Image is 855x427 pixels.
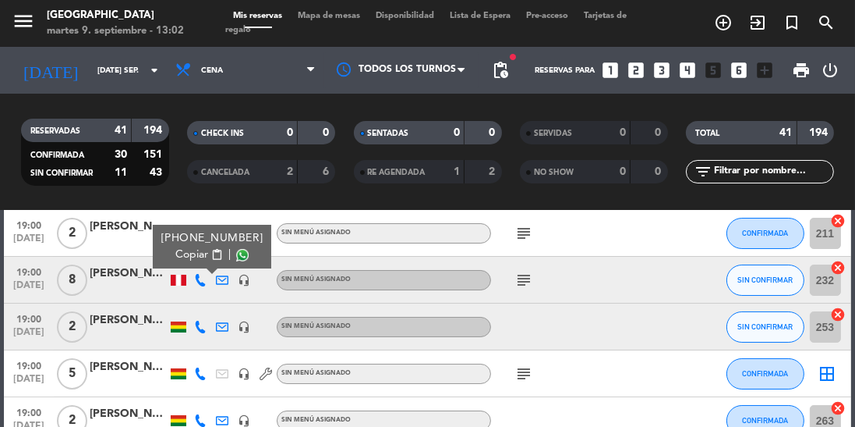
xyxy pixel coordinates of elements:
strong: 0 [323,127,332,138]
strong: 0 [287,127,293,138]
span: 5 [57,358,87,390]
span: content_paste [211,249,223,261]
div: [PERSON_NAME] [90,265,168,283]
strong: 2 [489,166,498,177]
span: 19:00 [9,403,48,421]
span: [DATE] [9,280,48,298]
span: SENTADAS [368,130,409,137]
span: CONFIRMADA [742,369,788,378]
span: NO SHOW [534,169,574,176]
i: subject [514,271,533,290]
i: border_all [818,365,837,383]
span: Sin menú asignado [281,276,351,283]
i: power_settings_new [821,61,839,80]
span: 19:00 [9,215,48,233]
i: looks_5 [703,60,723,80]
button: SIN CONFIRMAR [726,265,804,296]
i: cancel [831,307,846,322]
i: looks_6 [729,60,749,80]
div: martes 9. septiembre - 13:02 [47,23,184,39]
span: Sin menú asignado [281,417,351,423]
span: Disponibilidad [368,12,442,20]
i: add_box [754,60,775,80]
input: Filtrar por nombre... [712,163,833,180]
span: Pre-acceso [518,12,576,20]
strong: 0 [620,127,626,138]
button: CONFIRMADA [726,358,804,390]
i: headset_mic [238,274,250,286]
span: CONFIRMADA [742,229,788,237]
strong: 11 [115,167,127,178]
i: [DATE] [12,54,90,87]
span: 2 [57,218,87,249]
span: CONFIRMADA [742,416,788,425]
span: Mapa de mesas [290,12,368,20]
span: CONFIRMADA [30,151,84,159]
i: looks_one [600,60,620,80]
span: RE AGENDADA [368,169,426,176]
div: [PERSON_NAME] [PERSON_NAME] [90,311,168,329]
i: filter_list [694,162,712,181]
button: CONFIRMADA [726,218,804,249]
i: looks_4 [677,60,698,80]
i: menu [12,9,35,33]
button: SIN CONFIRMAR [726,311,804,343]
div: LOG OUT [817,47,843,94]
i: subject [514,365,533,383]
i: turned_in_not [783,13,801,32]
i: headset_mic [238,321,250,333]
i: looks_3 [652,60,672,80]
span: print [792,61,811,80]
strong: 0 [454,127,460,138]
span: SIN CONFIRMAR [30,169,93,177]
button: Copiarcontent_paste [175,247,223,263]
strong: 2 [287,166,293,177]
strong: 0 [655,127,664,138]
strong: 0 [655,166,664,177]
span: fiber_manual_record [508,52,518,62]
i: cancel [831,213,846,229]
i: looks_two [626,60,646,80]
span: SIN CONFIRMAR [737,322,793,331]
span: CANCELADA [201,169,249,176]
span: RESERVADAS [30,127,80,135]
i: cancel [831,260,846,276]
i: search [817,13,836,32]
span: Mis reservas [225,12,290,20]
span: 19:00 [9,356,48,374]
span: Lista de Espera [442,12,518,20]
strong: 1 [454,166,460,177]
span: Cena [201,66,223,75]
span: 19:00 [9,309,48,327]
i: headset_mic [238,415,250,427]
span: 19:00 [9,262,48,280]
div: [PHONE_NUMBER] [161,230,263,247]
strong: 6 [323,166,332,177]
div: [PERSON_NAME] [90,405,168,423]
span: SERVIDAS [534,130,572,137]
span: TOTAL [695,130,719,137]
div: [PERSON_NAME] [90,358,168,376]
i: headset_mic [238,368,250,380]
strong: 41 [115,125,127,136]
span: CHECK INS [201,130,244,137]
span: [DATE] [9,374,48,392]
span: Copiar [175,247,208,263]
span: Sin menú asignado [281,370,351,376]
i: exit_to_app [748,13,767,32]
span: 2 [57,311,87,343]
strong: 151 [143,149,165,160]
strong: 194 [143,125,165,136]
div: [GEOGRAPHIC_DATA] [47,8,184,23]
strong: 0 [620,166,626,177]
strong: 30 [115,149,127,160]
span: [DATE] [9,327,48,345]
i: cancel [831,400,846,416]
div: [PERSON_NAME] [90,218,168,236]
strong: 194 [809,127,831,138]
span: [DATE] [9,233,48,251]
i: add_circle_outline [714,13,733,32]
span: Sin menú asignado [281,230,351,236]
span: Sin menú asignado [281,323,351,329]
strong: 0 [489,127,498,138]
